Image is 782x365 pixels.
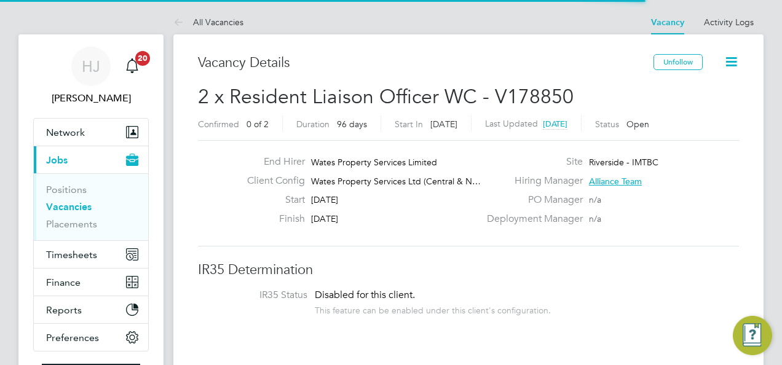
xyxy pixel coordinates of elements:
button: Unfollow [654,54,703,70]
label: Start [237,194,305,206]
span: [DATE] [430,119,457,130]
a: Vacancy [651,17,684,28]
button: Engage Resource Center [733,316,772,355]
button: Reports [34,296,148,323]
label: End Hirer [237,155,305,168]
span: Timesheets [46,249,97,261]
label: Deployment Manager [480,213,583,226]
label: Client Config [237,175,305,187]
span: Wates Property Services Limited [311,157,437,168]
a: HJ[PERSON_NAME] [33,47,149,106]
button: Jobs [34,146,148,173]
a: Activity Logs [704,17,754,28]
label: Confirmed [198,119,239,130]
span: Wates Property Services Ltd (Central & N… [311,176,481,187]
label: PO Manager [480,194,583,206]
span: HJ [82,58,100,74]
span: 20 [135,51,150,66]
a: Vacancies [46,201,92,213]
label: Finish [237,213,305,226]
a: All Vacancies [173,17,243,28]
h3: IR35 Determination [198,261,739,279]
span: Jobs [46,154,68,166]
a: Positions [46,184,87,195]
label: Hiring Manager [480,175,583,187]
span: 96 days [337,119,367,130]
span: n/a [589,194,601,205]
span: 2 x Resident Liaison Officer WC - V178850 [198,85,574,109]
span: Network [46,127,85,138]
span: [DATE] [311,194,338,205]
button: Network [34,119,148,146]
div: This feature can be enabled under this client's configuration. [315,302,551,316]
span: Holly Jones [33,91,149,106]
span: Preferences [46,332,99,343]
a: 20 [120,47,144,86]
span: Open [626,119,649,130]
span: Riverside - IMTBC [589,157,658,168]
label: Site [480,155,583,168]
label: Duration [296,119,330,130]
label: IR35 Status [210,289,307,302]
label: Last Updated [485,118,538,129]
span: Reports [46,304,82,316]
label: Status [595,119,619,130]
span: Alliance Team [589,176,642,187]
span: [DATE] [311,213,338,224]
h3: Vacancy Details [198,54,654,72]
a: Placements [46,218,97,230]
span: Finance [46,277,81,288]
span: 0 of 2 [247,119,269,130]
span: Disabled for this client. [315,289,415,301]
button: Preferences [34,324,148,351]
span: [DATE] [543,119,567,129]
button: Timesheets [34,241,148,268]
span: n/a [589,213,601,224]
button: Finance [34,269,148,296]
label: Start In [395,119,423,130]
div: Jobs [34,173,148,240]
